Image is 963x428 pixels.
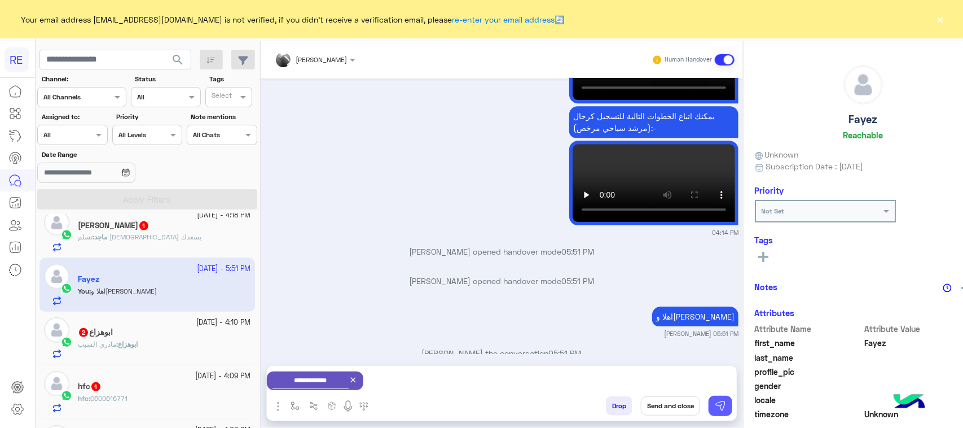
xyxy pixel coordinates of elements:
[285,396,304,415] button: select flow
[755,408,863,420] span: timezone
[116,112,181,122] label: Priority
[44,371,69,396] img: defaultAdmin.png
[94,233,107,241] span: ماجد
[844,65,882,104] img: defaultAdmin.png
[766,160,863,172] span: Subscription Date : [DATE]
[44,317,69,343] img: defaultAdmin.png
[191,112,256,122] label: Note mentions
[712,228,738,237] small: 04:14 PM
[309,401,318,410] img: Trigger scenario
[90,394,127,403] span: 0500616771
[452,15,555,24] a: re-enter your email address
[843,130,883,140] h6: Reachable
[715,400,726,412] img: send message
[5,47,29,72] div: RE
[42,74,125,84] label: Channel:
[561,276,594,286] span: 05:51 PM
[265,347,738,359] p: [PERSON_NAME] the conversation
[665,55,713,64] small: Human Handover
[341,400,355,413] img: send voice note
[42,150,181,160] label: Date Range
[78,233,201,241] span: تسلم الله يسعدك
[118,340,138,348] span: ابوهزاع
[359,402,368,411] img: make a call
[296,55,347,64] span: [PERSON_NAME]
[78,394,89,403] span: hfc
[78,327,113,337] h5: ابوهزاع
[569,106,738,138] p: 2/10/2025, 4:14 PM
[755,323,863,335] span: Attribute Name
[78,221,149,230] h5: ماجد الحربي
[195,371,250,382] small: [DATE] - 4:09 PM
[755,380,863,392] span: gender
[762,207,785,215] b: Not Set
[265,246,738,257] p: [PERSON_NAME] opened handover mode
[44,210,69,235] img: defaultAdmin.png
[78,382,102,391] h5: hfc
[196,317,250,328] small: [DATE] - 4:10 PM
[849,113,878,126] h5: Fayez
[755,366,863,378] span: profile_pic
[93,233,107,241] b: :
[91,382,100,391] span: 1
[561,247,594,256] span: 05:51 PM
[61,390,72,401] img: WhatsApp
[755,308,795,318] h6: Attributes
[291,401,300,410] img: select flow
[139,221,148,230] span: 1
[304,396,323,415] button: Trigger scenario
[652,307,738,326] p: 2/10/2025, 5:51 PM
[641,396,700,416] button: Send and close
[164,50,192,74] button: search
[890,383,929,422] img: hulul-logo.png
[755,352,863,364] span: last_name
[606,396,632,416] button: Drop
[37,189,257,209] button: Apply Filters
[42,112,107,122] label: Assigned to:
[323,396,341,415] button: create order
[328,401,337,410] img: create order
[943,283,952,292] img: notes
[78,394,90,403] b: :
[664,329,738,338] small: [PERSON_NAME] 05:51 PM
[61,229,72,241] img: WhatsApp
[78,340,116,348] span: مادري السبب
[171,53,184,67] span: search
[197,210,250,221] small: [DATE] - 4:18 PM
[265,275,738,287] p: [PERSON_NAME] opened handover mode
[935,14,946,25] button: ×
[755,185,784,195] h6: Priority
[21,14,565,25] span: Your email address [EMAIL_ADDRESS][DOMAIN_NAME] is not verified, if you didn't receive a verifica...
[755,394,863,406] span: locale
[271,400,285,413] img: send attachment
[549,348,582,358] span: 05:51 PM
[755,282,778,292] h6: Notes
[755,149,799,160] span: Unknown
[116,340,138,348] b: :
[79,328,88,337] span: 2
[210,90,232,103] div: Select
[61,337,72,348] img: WhatsApp
[755,337,863,349] span: first_name
[135,74,200,84] label: Status
[209,74,256,84] label: Tags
